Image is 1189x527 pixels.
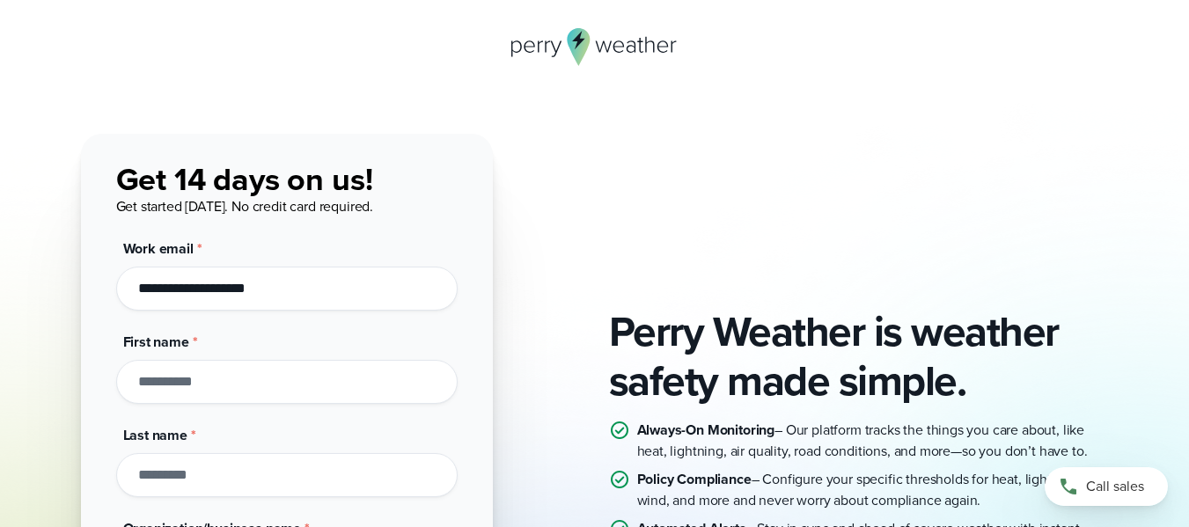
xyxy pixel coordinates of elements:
[116,156,373,202] span: Get 14 days on us!
[1045,467,1168,506] a: Call sales
[637,420,775,440] strong: Always-On Monitoring
[1086,476,1144,497] span: Call sales
[609,307,1109,406] h2: Perry Weather is weather safety made simple.
[123,238,194,259] span: Work email
[637,469,1109,511] p: – Configure your specific thresholds for heat, lightning, wind, and more and never worry about co...
[123,332,189,352] span: First name
[123,425,187,445] span: Last name
[116,196,374,216] span: Get started [DATE]. No credit card required.
[637,420,1109,462] p: – Our platform tracks the things you care about, like heat, lightning, air quality, road conditio...
[637,469,752,489] strong: Policy Compliance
